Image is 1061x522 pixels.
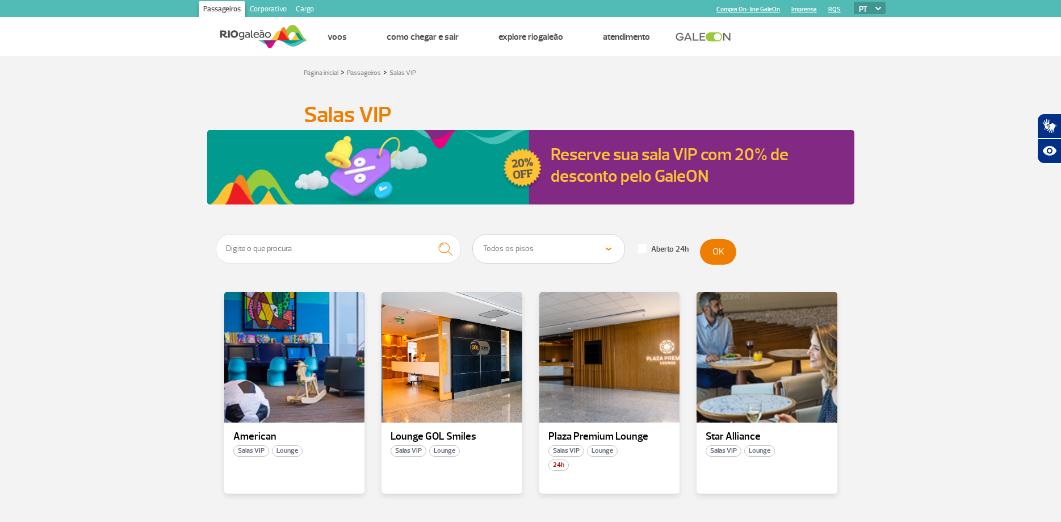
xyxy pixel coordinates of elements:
span: Lounge [744,445,775,457]
a: Voos [328,31,347,43]
span: Salas VIP [391,445,426,457]
span: Salas VIP [706,445,741,457]
p: Lounge GOL Smiles [391,431,513,442]
a: Compra On-line GaleOn [716,6,780,13]
span: Lounge [587,445,618,457]
a: Como chegar e sair [387,31,459,43]
a: > [341,65,345,78]
a: Cargo [291,1,318,19]
a: Explore RIOgaleão [498,31,563,43]
p: American [233,431,356,442]
p: Plaza Premium Lounge [548,431,671,442]
span: Salas VIP [548,445,584,457]
span: Lounge [429,445,460,457]
div: Plugin de acessibilidade da Hand Talk. [1037,114,1061,164]
button: Abrir recursos assistivos. [1037,139,1061,164]
a: > [383,65,387,78]
span: Lounge [272,445,303,457]
a: Reserve sua sala VIP com 20% de desconto pelo GaleON [551,144,789,187]
span: Salas VIP [233,445,269,457]
a: Passageiros [199,1,245,19]
a: Passageiros [347,69,381,77]
a: Imprensa [791,6,817,13]
h1: Salas VIP [304,105,758,124]
a: RQS [828,6,841,13]
span: 24h [548,460,569,471]
button: Abrir tradutor de língua de sinais. [1037,114,1061,139]
input: Digite o que procura [216,234,462,264]
a: Atendimento [603,31,650,43]
p: Star Alliance [706,431,828,442]
a: Página inicial [304,69,338,77]
a: Salas VIP [389,69,416,77]
button: OK [700,239,736,265]
a: Corporativo [245,1,291,19]
label: Aberto 24h [638,244,689,254]
img: Reserve sua sala VIP com 20% de desconto pelo GaleON [207,130,544,204]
